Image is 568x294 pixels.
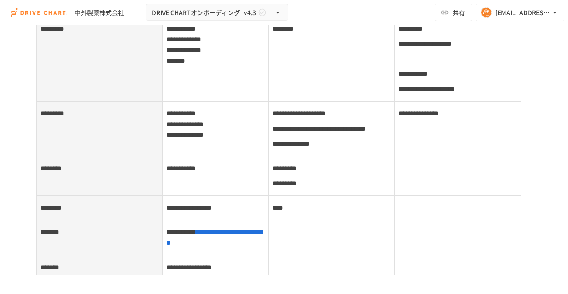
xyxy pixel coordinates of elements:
[146,4,288,21] button: DRIVE CHARTオンボーディング_v4.3
[435,4,472,21] button: 共有
[453,8,465,17] span: 共有
[75,8,124,17] div: 中外製薬株式会社
[152,7,256,18] span: DRIVE CHARTオンボーディング_v4.3
[476,4,564,21] button: [EMAIL_ADDRESS][DOMAIN_NAME]
[495,7,550,18] div: [EMAIL_ADDRESS][DOMAIN_NAME]
[11,5,67,20] img: i9VDDS9JuLRLX3JIUyK59LcYp6Y9cayLPHs4hOxMB9W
